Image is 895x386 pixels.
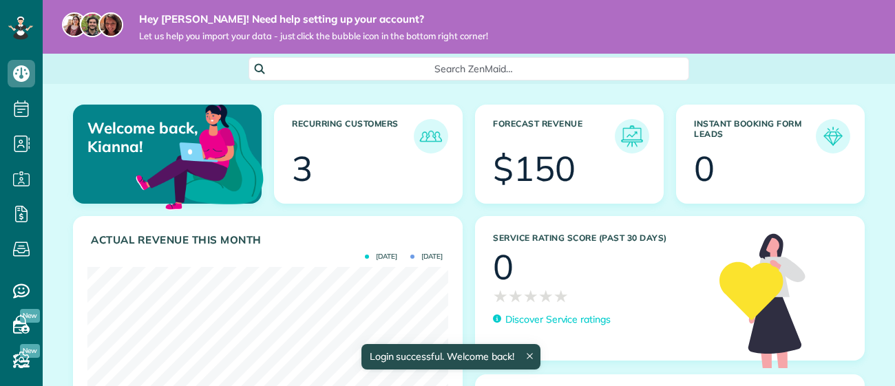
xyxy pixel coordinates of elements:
div: 3 [292,151,313,186]
img: jorge-587dff0eeaa6aab1f244e6dc62b8924c3b6ad411094392a53c71c6c4a576187d.jpg [80,12,105,37]
span: ★ [538,284,554,308]
img: icon_form_leads-04211a6a04a5b2264e4ee56bc0799ec3eb69b7e499cbb523a139df1d13a81ae0.png [819,122,847,150]
div: $150 [493,151,576,186]
span: [DATE] [365,253,397,260]
img: icon_forecast_revenue-8c13a41c7ed35a8dcfafea3cbb826a0462acb37728057bba2d056411b612bbbe.png [618,122,646,150]
h3: Forecast Revenue [493,119,615,153]
span: ★ [508,284,523,308]
span: [DATE] [410,253,443,260]
div: 0 [694,151,715,186]
p: Discover Service ratings [505,312,611,327]
h3: Service Rating score (past 30 days) [493,233,706,243]
h3: Actual Revenue this month [91,234,448,246]
div: 0 [493,250,514,284]
h3: Recurring Customers [292,119,414,153]
div: Login successful. Welcome back! [361,344,540,369]
img: dashboard_welcome-42a62b7d889689a78055ac9021e634bf52bae3f8056760290aed330b23ab8690.png [133,89,266,222]
img: michelle-19f622bdf1676172e81f8f8fba1fb50e276960ebfe0243fe18214015130c80e4.jpg [98,12,123,37]
a: Discover Service ratings [493,312,611,327]
span: Let us help you import your data - just click the bubble icon in the bottom right corner! [139,30,488,42]
h3: Instant Booking Form Leads [694,119,816,153]
img: maria-72a9807cf96188c08ef61303f053569d2e2a8a1cde33d635c8a3ac13582a053d.jpg [62,12,87,37]
span: ★ [554,284,569,308]
strong: Hey [PERSON_NAME]! Need help setting up your account? [139,12,488,26]
span: ★ [523,284,538,308]
span: ★ [493,284,508,308]
p: Welcome back, Kianna! [87,119,199,156]
img: icon_recurring_customers-cf858462ba22bcd05b5a5880d41d6543d210077de5bb9ebc9590e49fd87d84ed.png [417,122,445,150]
